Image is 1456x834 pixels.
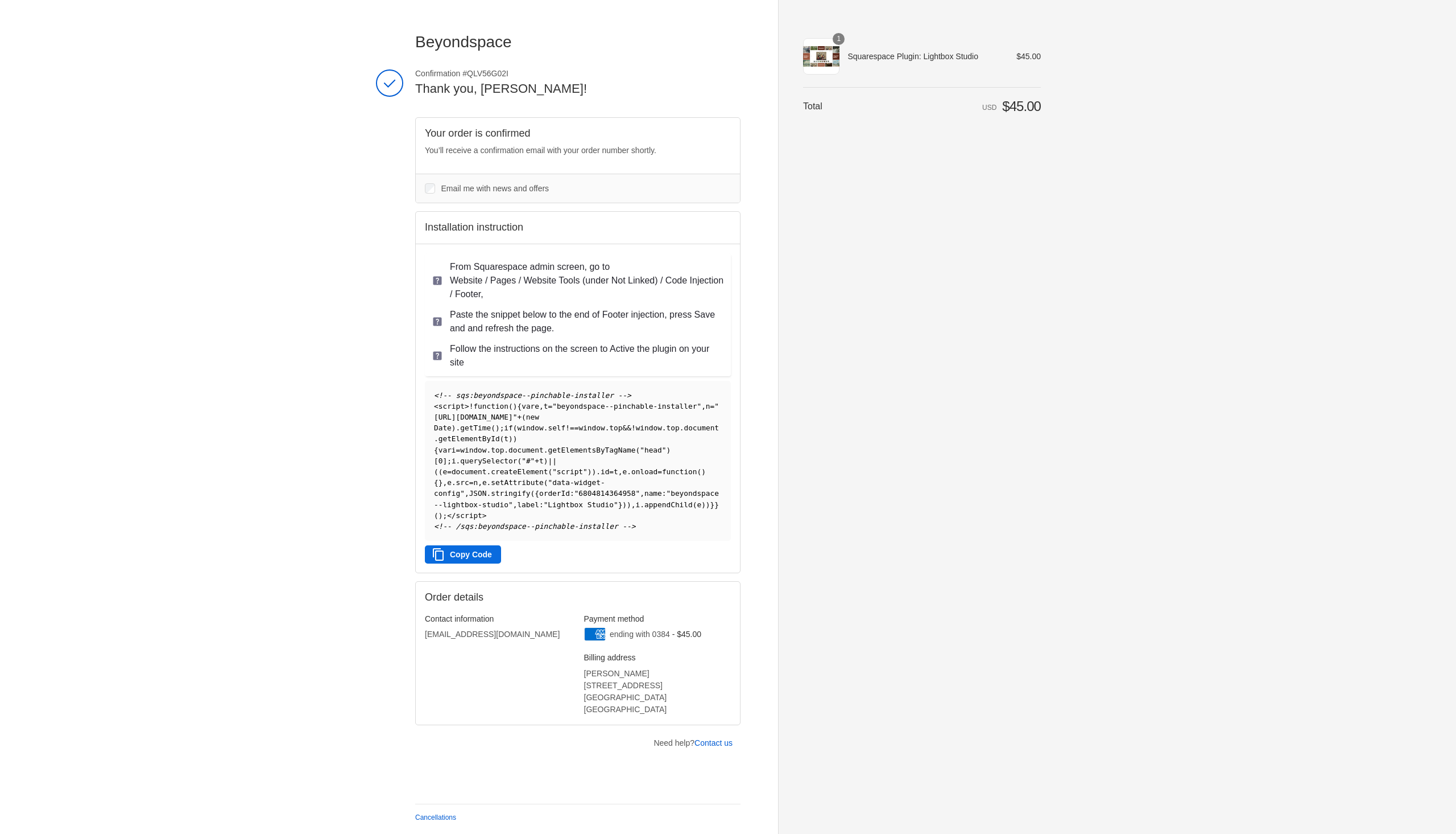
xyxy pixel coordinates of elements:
span: i [636,500,640,509]
span: . [627,467,631,476]
span: window [460,446,486,454]
span: ( [491,424,495,432]
span: t [544,402,548,410]
span: ) [513,434,518,443]
span: = [447,467,452,476]
span: ( [500,434,504,443]
p: From Squarespace admin screen, go to Website / Pages / Website Tools (under Not Linked) / Code In... [450,260,724,301]
span: . [486,489,491,498]
span: appendChild [644,500,693,509]
span: USD [982,104,996,112]
span: "6804814364958" [574,489,640,498]
span: createElement [491,467,548,476]
p: Paste the snippet below to the end of Footer injection, press Save and and refresh the page. [450,308,724,335]
span: i [452,446,456,454]
span: . [456,424,461,432]
span: ; [442,511,447,520]
span: > [465,402,469,410]
span: getElementsByTagName [548,446,635,454]
span: e [442,467,447,476]
span: e [623,467,627,476]
span: . [487,467,491,476]
span: . [504,446,508,454]
span: && [622,424,631,432]
span: ) [627,500,631,509]
span: top [609,424,622,432]
span: [ [434,457,439,465]
span: = [548,402,552,410]
button: Copy Code [425,545,501,564]
span: , [513,500,518,509]
p: Follow the instructions on the screen to Active the plugin on your site [450,342,724,369]
span: JSON [469,489,487,498]
span: , [618,467,623,476]
span: Confirmation #QLV56G02I [415,68,741,79]
span: < [434,402,439,410]
span: var [439,446,452,454]
span: ) [544,457,548,465]
span: "beyondspace--lightbox-studio" [434,489,719,508]
span: Date [434,424,452,432]
span: . [487,478,491,487]
span: i [452,457,456,465]
span: t [504,434,508,443]
span: t [614,467,618,476]
bdo: [EMAIL_ADDRESS][DOMAIN_NAME] [425,630,560,639]
span: = [456,446,461,454]
span: function [662,467,697,476]
span: ) [452,424,456,432]
span: . [605,424,610,432]
span: ( [439,467,443,476]
span: { [517,402,522,410]
span: , [539,402,544,410]
span: { [434,446,439,454]
span: function [473,402,508,410]
h3: Payment method [584,614,731,624]
h2: Your order is confirmed [425,127,731,140]
span: , [442,478,447,487]
span: n [473,478,478,487]
span: window [518,424,544,432]
span: } [618,500,623,509]
span: "Lightbox Studio" [544,500,618,509]
span: ) [666,446,671,454]
span: n [706,402,710,410]
span: orderId [539,489,570,498]
span: $45.00 [1002,98,1041,114]
span: + [535,457,539,465]
span: ( [522,413,526,421]
span: { [535,489,539,498]
span: ( [544,478,548,487]
span: !== [565,424,578,432]
span: || [548,457,556,465]
span: . [640,500,644,509]
span: : [539,500,544,509]
span: } [710,500,715,509]
span: Total [803,101,822,111]
span: document [508,446,544,454]
span: ) [701,467,706,476]
span: = [469,478,474,487]
h3: Billing address [584,652,731,663]
span: "beyondspace--pinchable-installer" [552,402,701,410]
h2: Installation instruction [425,221,731,234]
span: , [631,500,636,509]
span: ; [500,424,504,432]
span: { [434,478,439,487]
span: "#" [522,457,535,465]
span: . [544,424,548,432]
span: ending with 0384 [610,630,670,639]
span: } [714,500,719,509]
span: document [452,467,487,476]
span: </ [447,511,456,520]
span: <!-- sqs:beyondspace--pinchable-installer --> [434,391,631,400]
span: e [447,478,452,487]
span: ( [434,467,439,476]
span: t [539,457,544,465]
span: = [609,467,614,476]
span: . [596,467,601,476]
span: top [667,424,680,432]
span: . [680,424,684,432]
span: Email me with news and offers [441,184,549,193]
span: e [535,402,539,410]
